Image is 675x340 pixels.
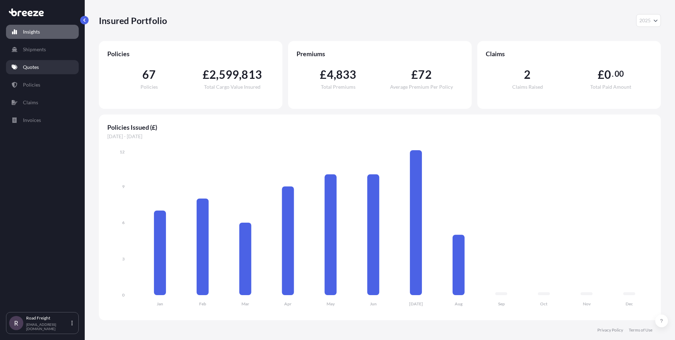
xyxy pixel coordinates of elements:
tspan: 9 [122,184,125,189]
tspan: Dec [626,301,633,306]
p: Claims [23,99,38,106]
tspan: Jun [370,301,377,306]
a: Privacy Policy [597,327,623,333]
tspan: 12 [120,149,125,154]
tspan: 3 [122,256,125,262]
span: Policies [107,49,274,58]
span: 67 [142,69,156,80]
span: £ [203,69,209,80]
span: Policies [141,84,158,89]
span: 833 [336,69,357,80]
tspan: Oct [540,301,548,306]
tspan: Feb [199,301,206,306]
span: Total Premiums [321,84,356,89]
span: , [216,69,219,80]
span: Premiums [297,49,463,58]
p: Insured Portfolio [99,15,167,26]
span: 2 [524,69,531,80]
span: . [612,71,614,77]
tspan: 0 [122,292,125,298]
a: Claims [6,95,79,110]
tspan: [DATE] [409,301,423,306]
span: R [14,320,18,327]
p: Invoices [23,117,41,124]
p: [EMAIL_ADDRESS][DOMAIN_NAME] [26,322,70,331]
tspan: Jan [157,301,163,306]
span: 0 [604,69,611,80]
a: Insights [6,25,79,39]
p: Shipments [23,46,46,53]
span: , [334,69,336,80]
span: Average Premium Per Policy [390,84,453,89]
span: , [239,69,241,80]
span: 2 [209,69,216,80]
button: Year Selector [636,14,661,27]
span: Total Cargo Value Insured [204,84,261,89]
span: Claims [486,49,652,58]
a: Policies [6,78,79,92]
span: [DATE] - [DATE] [107,133,652,140]
tspan: Apr [284,301,292,306]
tspan: Sep [498,301,505,306]
span: £ [411,69,418,80]
p: Road Freight [26,315,70,321]
p: Insights [23,28,40,35]
p: Quotes [23,64,39,71]
span: £ [320,69,327,80]
tspan: Nov [583,301,591,306]
a: Shipments [6,42,79,57]
a: Terms of Use [629,327,652,333]
span: Total Paid Amount [590,84,631,89]
a: Quotes [6,60,79,74]
a: Invoices [6,113,79,127]
tspan: Aug [455,301,463,306]
tspan: Mar [241,301,249,306]
tspan: 6 [122,220,125,225]
span: Claims Raised [512,84,543,89]
span: 4 [327,69,334,80]
p: Policies [23,81,40,88]
tspan: May [327,301,335,306]
span: 813 [241,69,262,80]
span: 72 [418,69,431,80]
span: Policies Issued (£) [107,123,652,131]
span: 599 [219,69,239,80]
span: 2025 [639,17,651,24]
span: 00 [615,71,624,77]
span: £ [598,69,604,80]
